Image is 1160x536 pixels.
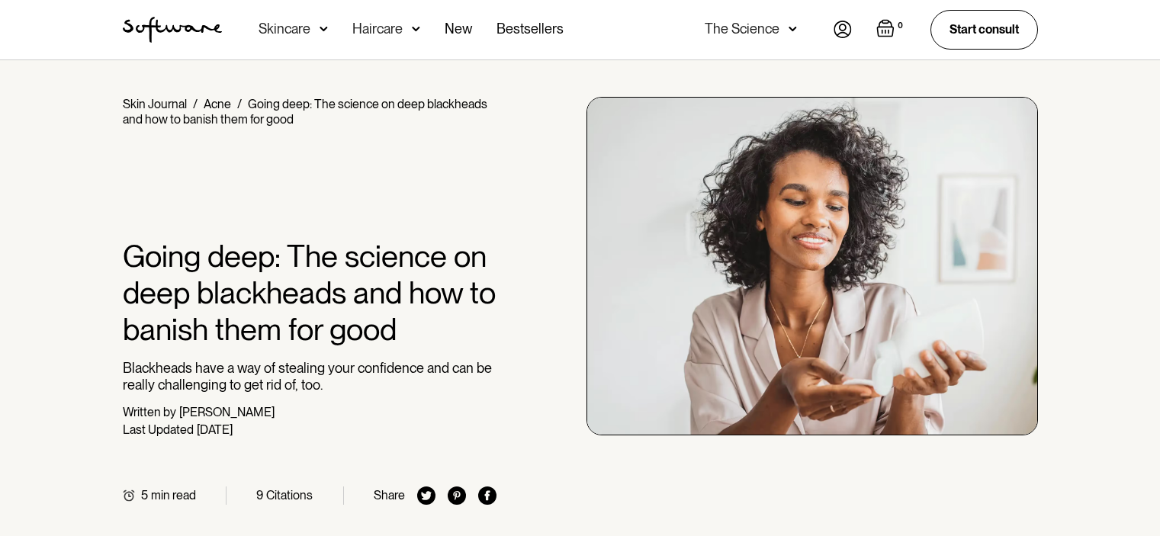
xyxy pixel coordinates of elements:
[266,488,313,502] div: Citations
[320,21,328,37] img: arrow down
[123,17,222,43] img: Software Logo
[352,21,403,37] div: Haircare
[123,360,497,393] p: Blackheads have a way of stealing your confidence and can be really challenging to get rid of, too.
[448,486,466,505] img: pinterest icon
[930,10,1038,49] a: Start consult
[412,21,420,37] img: arrow down
[123,238,497,348] h1: Going deep: The science on deep blackheads and how to banish them for good
[417,486,435,505] img: twitter icon
[237,97,242,111] div: /
[374,488,405,502] div: Share
[123,422,194,437] div: Last Updated
[123,97,487,127] div: Going deep: The science on deep blackheads and how to banish them for good
[197,422,233,437] div: [DATE]
[876,19,906,40] a: Open empty cart
[123,405,176,419] div: Written by
[478,486,496,505] img: facebook icon
[193,97,198,111] div: /
[789,21,797,37] img: arrow down
[895,19,906,33] div: 0
[141,488,148,502] div: 5
[256,488,263,502] div: 9
[705,21,779,37] div: The Science
[259,21,310,37] div: Skincare
[123,17,222,43] a: home
[151,488,196,502] div: min read
[123,97,187,111] a: Skin Journal
[179,405,275,419] div: [PERSON_NAME]
[204,97,231,111] a: Acne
